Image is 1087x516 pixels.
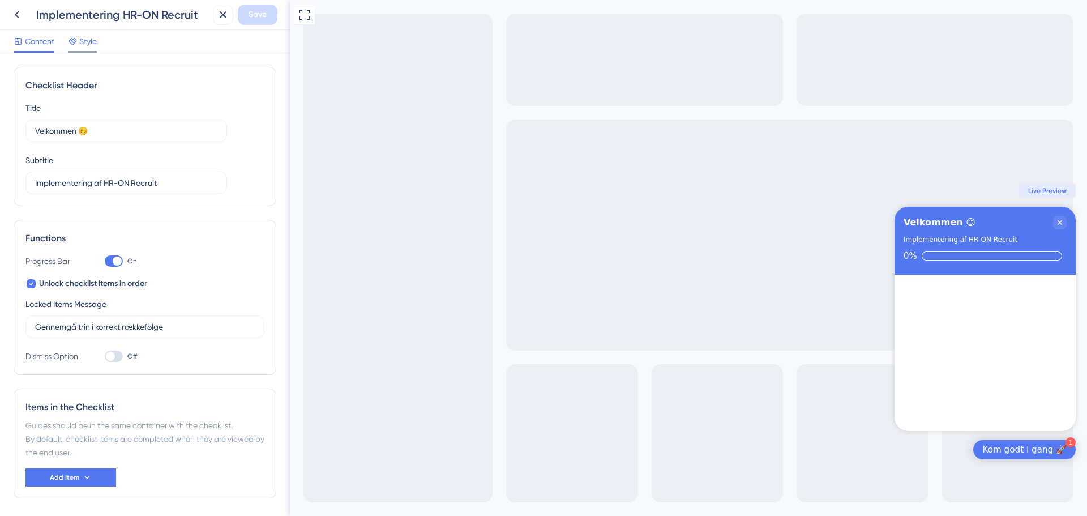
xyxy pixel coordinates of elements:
[25,254,82,268] div: Progress Bar
[25,419,264,459] div: Guides should be in the same container with the checklist. By default, checklist items are comple...
[127,257,137,266] span: On
[25,468,116,487] button: Add Item
[763,216,777,229] div: Close Checklist
[50,473,79,482] span: Add Item
[39,277,147,291] span: Unlock checklist items in order
[683,440,786,459] div: Open Kom godt i gang 🚀 checklist, remaining modules: 1
[692,444,777,455] div: Kom godt i gang 🚀
[25,35,54,48] span: Content
[79,35,97,48] span: Style
[249,8,267,22] span: Save
[25,297,106,311] div: Locked Items Message
[738,186,777,195] span: Live Preview
[25,349,82,363] div: Dismiss Option
[25,232,264,245] div: Functions
[238,5,277,25] button: Save
[25,101,41,115] div: Title
[614,251,777,261] div: Checklist progress: 0%
[614,251,627,261] div: 0%
[127,352,137,361] span: Off
[35,321,255,333] input: Type the value
[35,125,217,137] input: Header 1
[605,207,786,431] div: Checklist Container
[25,400,264,414] div: Items in the Checklist
[25,79,264,92] div: Checklist Header
[36,7,208,23] div: Implementering HR-ON Recruit
[614,216,686,229] div: Velkommen 😊
[776,437,786,447] div: 1
[25,153,53,167] div: Subtitle
[605,275,786,432] div: Checklist items
[614,234,727,245] div: Implementering af HR-ON Recruit
[35,177,217,189] input: Header 2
